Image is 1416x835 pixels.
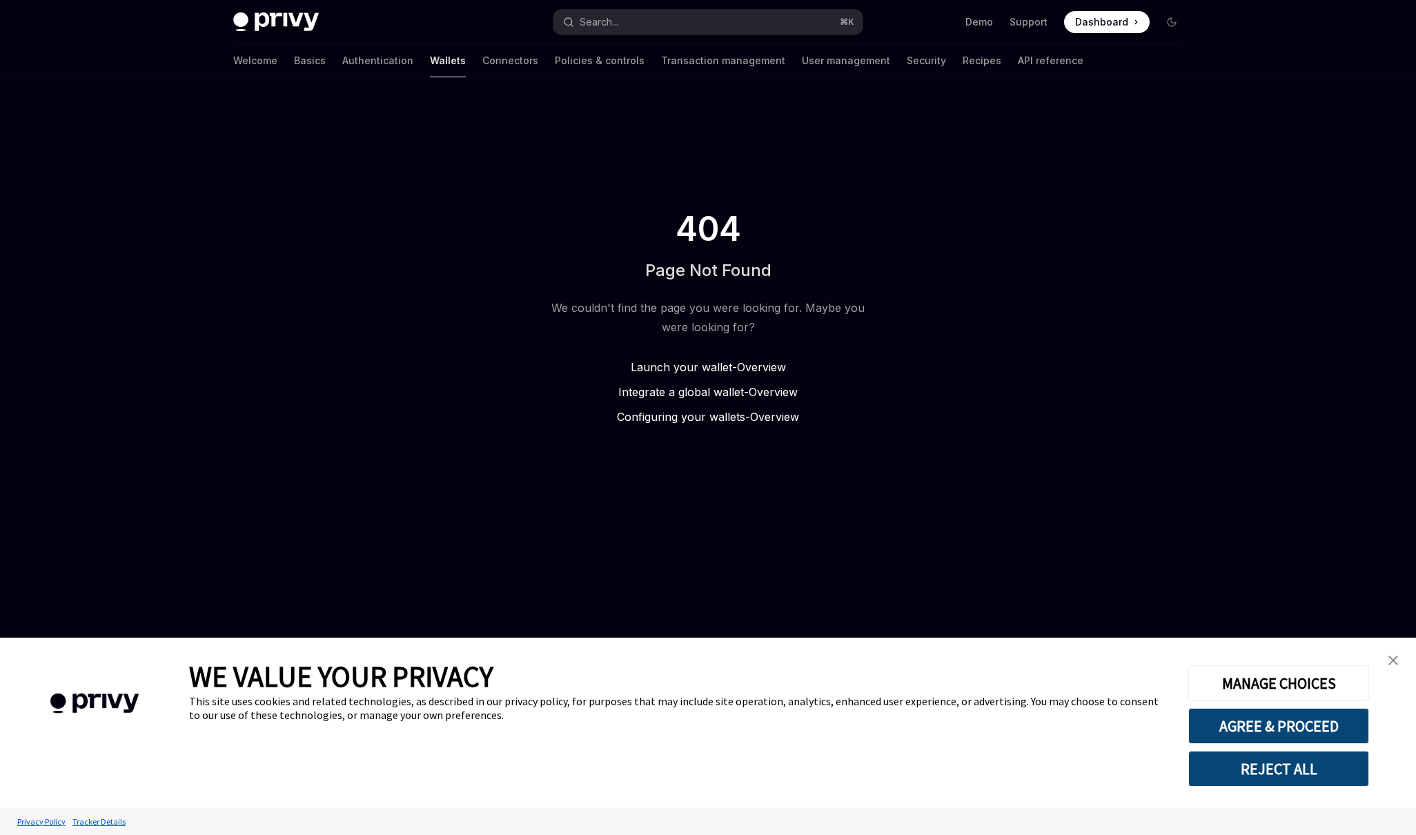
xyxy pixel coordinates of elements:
[430,44,466,77] a: Wallets
[1161,11,1183,33] button: Toggle dark mode
[750,410,799,424] span: Overview
[802,44,890,77] a: User management
[545,298,871,337] div: We couldn't find the page you were looking for. Maybe you were looking for?
[555,44,645,77] a: Policies & controls
[1188,751,1369,787] button: REJECT ALL
[737,360,786,374] span: Overview
[1018,44,1083,77] a: API reference
[1188,708,1369,744] button: AGREE & PROCEED
[645,259,771,282] h1: Page Not Found
[617,410,750,424] span: Configuring your wallets -
[749,385,798,399] span: Overview
[1188,665,1369,701] button: MANAGE CHOICES
[840,17,854,28] span: ⌘ K
[1379,647,1407,674] a: close banner
[294,44,326,77] a: Basics
[545,384,871,400] a: Integrate a global wallet-Overview
[907,44,946,77] a: Security
[21,674,168,734] img: company logo
[1064,11,1150,33] a: Dashboard
[553,10,863,35] button: Search...⌘K
[482,44,538,77] a: Connectors
[1075,15,1128,29] span: Dashboard
[189,694,1168,722] div: This site uses cookies and related technologies, as described in our privacy policy, for purposes...
[580,14,618,30] div: Search...
[1388,656,1398,665] img: close banner
[673,210,744,248] span: 404
[233,44,277,77] a: Welcome
[618,385,749,399] span: Integrate a global wallet -
[189,658,493,694] span: WE VALUE YOUR PRIVACY
[14,809,69,834] a: Privacy Policy
[661,44,785,77] a: Transaction management
[233,12,319,32] img: dark logo
[545,359,871,375] a: Launch your wallet-Overview
[1010,15,1048,29] a: Support
[965,15,993,29] a: Demo
[69,809,129,834] a: Tracker Details
[631,360,737,374] span: Launch your wallet -
[545,409,871,425] a: Configuring your wallets-Overview
[342,44,413,77] a: Authentication
[963,44,1001,77] a: Recipes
